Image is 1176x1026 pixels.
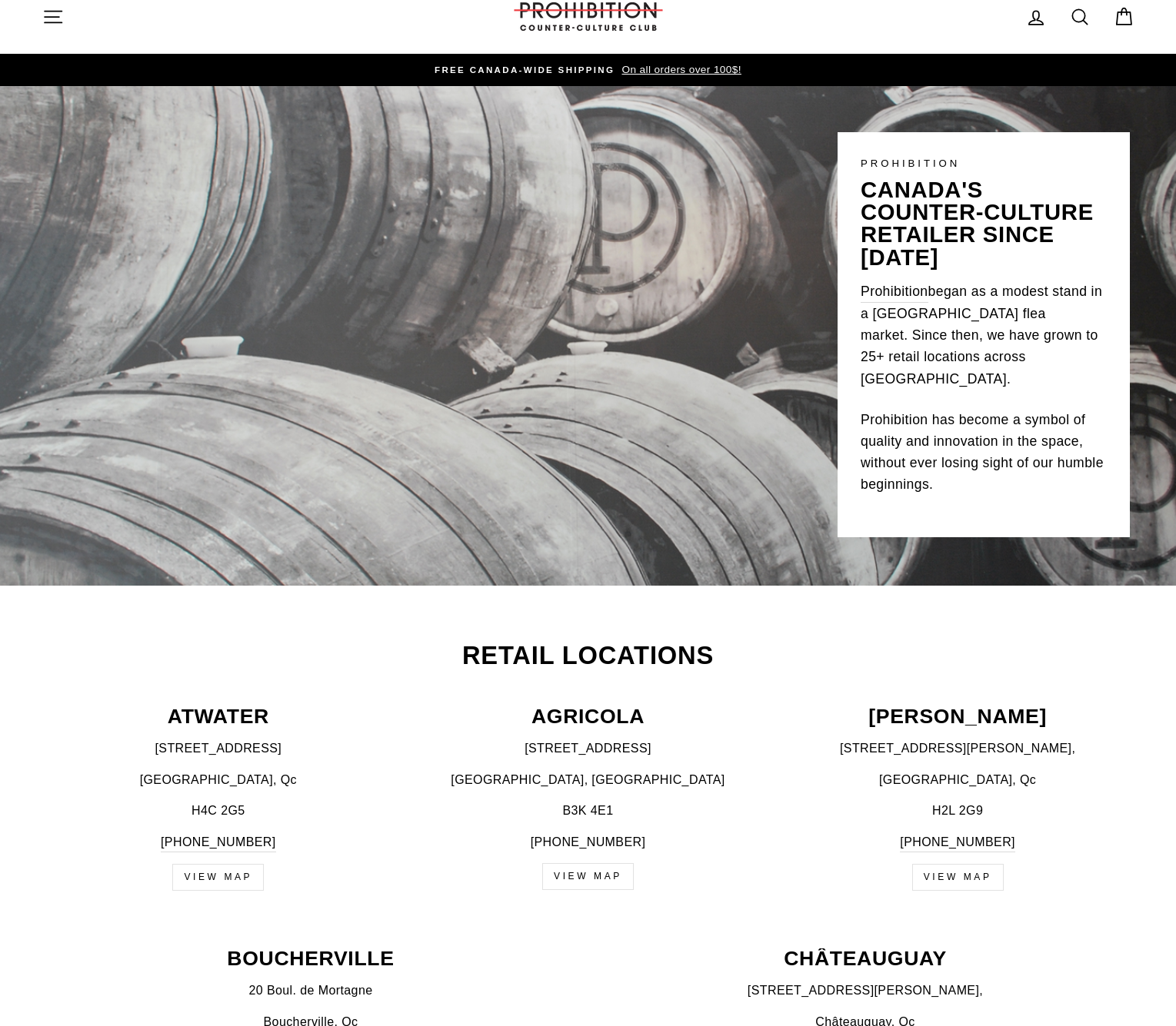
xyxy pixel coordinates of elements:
[411,739,765,759] p: [STREET_ADDRESS]
[161,832,276,853] a: [PHONE_NUMBER]
[912,864,1004,891] a: view map
[900,832,1015,853] a: [PHONE_NUMBER]
[861,281,1107,390] p: began as a modest stand in a [GEOGRAPHIC_DATA] flea market. Since then, we have grown to 25+ reta...
[42,739,395,759] p: [STREET_ADDRESS]
[781,801,1134,821] p: H2L 2G9
[42,801,395,821] p: H4C 2G5
[42,770,395,790] p: [GEOGRAPHIC_DATA], Qc
[861,409,1107,496] p: Prohibition has become a symbol of quality and innovation in the space, without ever losing sight...
[411,832,765,852] p: [PHONE_NUMBER]
[781,706,1134,727] p: [PERSON_NAME]
[172,864,264,891] a: VIEW MAP
[42,643,1134,669] h2: Retail Locations
[411,770,765,790] p: [GEOGRAPHIC_DATA], [GEOGRAPHIC_DATA]
[42,981,580,1001] p: 20 Boul. de Mortagne
[597,948,1134,969] p: CHÂTEAUGUAY
[511,2,665,31] img: PROHIBITION COUNTER-CULTURE CLUB
[411,706,765,727] p: AGRICOLA
[42,948,580,969] p: BOUCHERVILLE
[781,739,1134,759] p: [STREET_ADDRESS][PERSON_NAME],
[781,770,1134,790] p: [GEOGRAPHIC_DATA], Qc
[597,981,1134,1001] p: [STREET_ADDRESS][PERSON_NAME],
[861,281,928,303] a: Prohibition
[861,179,1107,269] p: canada's counter-culture retailer since [DATE]
[411,801,765,821] p: B3K 4E1
[861,155,1107,171] p: PROHIBITION
[46,61,1131,78] a: FREE CANADA-WIDE SHIPPING On all orders over 100$!
[42,706,395,727] p: ATWATER
[435,65,615,75] span: FREE CANADA-WIDE SHIPPING
[618,64,741,75] span: On all orders over 100$!
[542,863,634,890] a: VIEW MAP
